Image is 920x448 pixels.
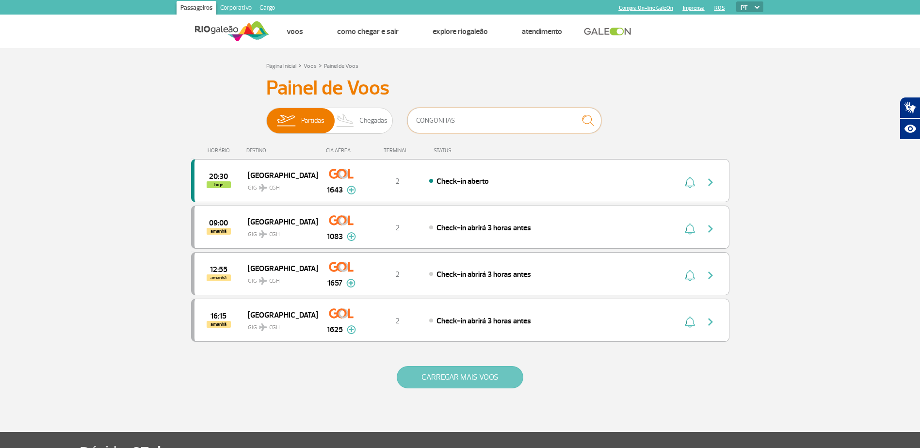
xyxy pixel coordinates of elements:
[207,274,231,281] span: amanhã
[347,186,356,194] img: mais-info-painel-voo.svg
[436,176,489,186] span: Check-in aberto
[900,118,920,140] button: Abrir recursos assistivos.
[266,76,654,100] h3: Painel de Voos
[248,225,310,239] span: GIG
[209,173,228,180] span: 2025-09-30 20:30:00
[194,147,247,154] div: HORÁRIO
[436,223,531,233] span: Check-in abrirá 3 horas antes
[395,223,400,233] span: 2
[522,27,562,36] a: Atendimento
[248,215,310,228] span: [GEOGRAPHIC_DATA]
[685,176,695,188] img: sino-painel-voo.svg
[207,321,231,328] span: amanhã
[705,176,716,188] img: seta-direita-painel-voo.svg
[327,184,343,196] span: 1643
[346,279,355,288] img: mais-info-painel-voo.svg
[216,1,256,16] a: Corporativo
[209,220,228,226] span: 2025-10-01 09:00:00
[900,97,920,140] div: Plugin de acessibilidade da Hand Talk.
[327,231,343,242] span: 1083
[259,323,267,331] img: destiny_airplane.svg
[397,366,523,388] button: CARREGAR MAIS VOOS
[436,270,531,279] span: Check-in abrirá 3 horas antes
[395,270,400,279] span: 2
[359,108,387,133] span: Chegadas
[347,325,356,334] img: mais-info-painel-voo.svg
[248,169,310,181] span: [GEOGRAPHIC_DATA]
[269,230,280,239] span: CGH
[433,27,488,36] a: Explore RIOgaleão
[705,270,716,281] img: seta-direita-painel-voo.svg
[395,316,400,326] span: 2
[210,313,226,320] span: 2025-10-01 16:15:00
[304,63,317,70] a: Voos
[269,323,280,332] span: CGH
[207,181,231,188] span: hoje
[683,5,705,11] a: Imprensa
[317,147,366,154] div: CIA AÉREA
[266,63,296,70] a: Página Inicial
[685,223,695,235] img: sino-painel-voo.svg
[327,277,342,289] span: 1657
[259,277,267,285] img: destiny_airplane.svg
[248,262,310,274] span: [GEOGRAPHIC_DATA]
[256,1,279,16] a: Cargo
[298,60,302,71] a: >
[207,228,231,235] span: amanhã
[347,232,356,241] img: mais-info-painel-voo.svg
[248,308,310,321] span: [GEOGRAPHIC_DATA]
[246,147,317,154] div: DESTINO
[705,316,716,328] img: seta-direita-painel-voo.svg
[269,184,280,192] span: CGH
[685,270,695,281] img: sino-painel-voo.svg
[337,27,399,36] a: Como chegar e sair
[248,178,310,192] span: GIG
[210,266,227,273] span: 2025-10-01 12:55:00
[248,272,310,286] span: GIG
[287,27,303,36] a: Voos
[619,5,673,11] a: Compra On-line GaleOn
[714,5,725,11] a: RQS
[177,1,216,16] a: Passageiros
[436,316,531,326] span: Check-in abrirá 3 horas antes
[705,223,716,235] img: seta-direita-painel-voo.svg
[324,63,358,70] a: Painel de Voos
[319,60,322,71] a: >
[259,184,267,192] img: destiny_airplane.svg
[269,277,280,286] span: CGH
[301,108,324,133] span: Partidas
[259,230,267,238] img: destiny_airplane.svg
[271,108,301,133] img: slider-embarque
[407,108,601,133] input: Voo, cidade ou cia aérea
[395,176,400,186] span: 2
[366,147,429,154] div: TERMINAL
[248,318,310,332] span: GIG
[327,324,343,336] span: 1625
[685,316,695,328] img: sino-painel-voo.svg
[429,147,508,154] div: STATUS
[900,97,920,118] button: Abrir tradutor de língua de sinais.
[331,108,360,133] img: slider-desembarque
